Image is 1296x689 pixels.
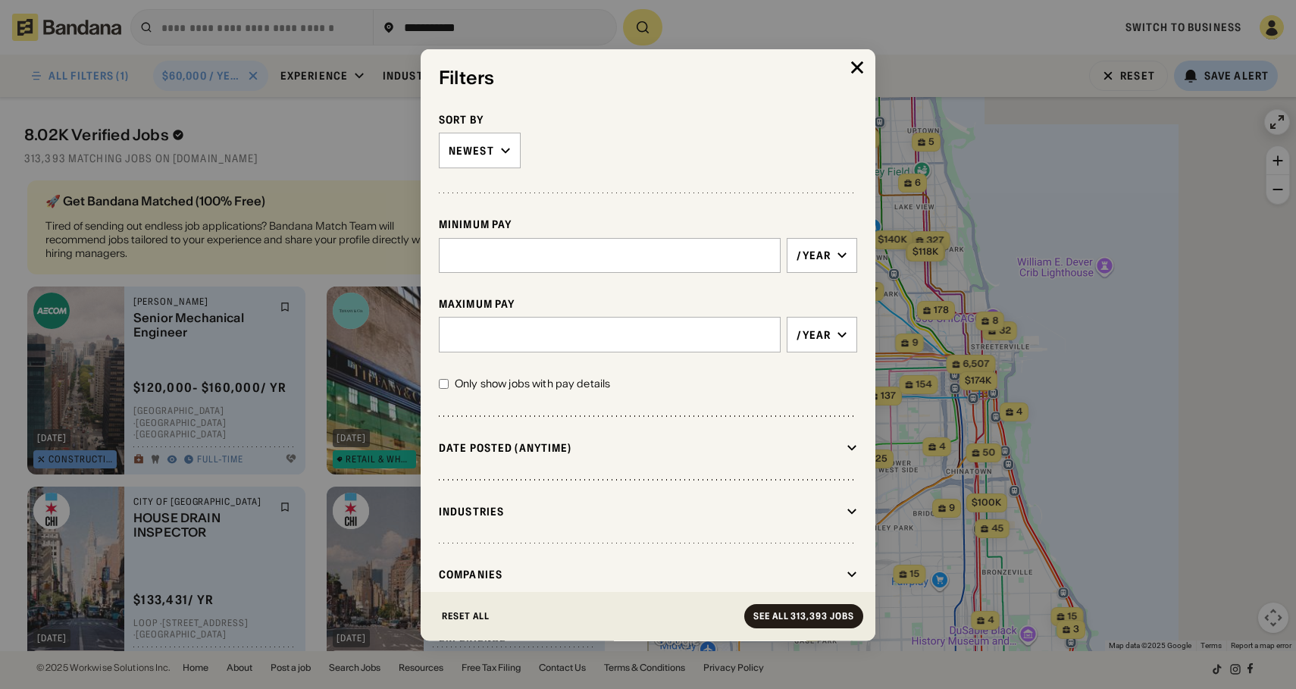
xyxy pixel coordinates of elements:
div: Newest [449,143,494,157]
div: Minimum Pay [439,218,857,231]
div: Companies [439,568,841,581]
div: Industries [439,504,841,518]
div: Sort By [439,113,857,127]
div: Date Posted (Anytime) [439,440,841,454]
div: Maximum Pay [439,297,857,311]
div: See all 313,393 jobs [753,612,854,621]
div: Only show jobs with pay details [455,376,610,391]
div: /year [797,327,831,341]
div: /year [797,248,831,262]
div: Filters [439,67,857,89]
div: Reset All [442,612,490,621]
